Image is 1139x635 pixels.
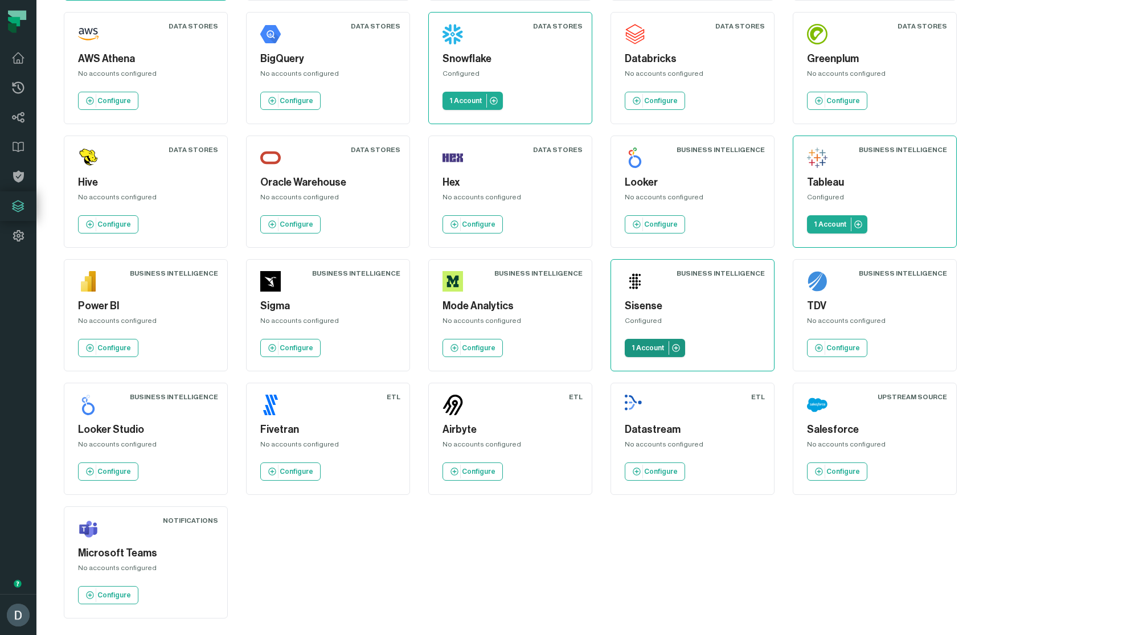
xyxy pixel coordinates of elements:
[443,175,578,190] h5: Hex
[78,518,99,539] img: Microsoft Teams
[280,220,313,229] p: Configure
[260,316,396,330] div: No accounts configured
[625,316,760,330] div: Configured
[807,192,943,206] div: Configured
[625,175,760,190] h5: Looker
[462,467,495,476] p: Configure
[78,192,214,206] div: No accounts configured
[898,22,947,31] div: Data Stores
[443,316,578,330] div: No accounts configured
[807,69,943,83] div: No accounts configured
[97,343,131,353] p: Configure
[7,604,30,626] img: avatar of Daniel Lahyani
[351,145,400,154] div: Data Stores
[859,145,947,154] div: Business Intelligence
[462,343,495,353] p: Configure
[260,298,396,314] h5: Sigma
[625,92,685,110] a: Configure
[260,24,281,44] img: BigQuery
[677,145,765,154] div: Business Intelligence
[78,440,214,453] div: No accounts configured
[97,96,131,105] p: Configure
[260,69,396,83] div: No accounts configured
[443,395,463,415] img: Airbyte
[625,192,760,206] div: No accounts configured
[260,215,321,233] a: Configure
[78,298,214,314] h5: Power BI
[260,422,396,437] h5: Fivetran
[97,591,131,600] p: Configure
[260,395,281,415] img: Fivetran
[625,51,760,67] h5: Databricks
[443,271,463,292] img: Mode Analytics
[78,215,138,233] a: Configure
[260,440,396,453] div: No accounts configured
[826,343,860,353] p: Configure
[807,462,867,481] a: Configure
[644,96,678,105] p: Configure
[78,563,214,577] div: No accounts configured
[78,92,138,110] a: Configure
[569,392,583,402] div: ETL
[625,462,685,481] a: Configure
[807,24,827,44] img: Greenplum
[644,220,678,229] p: Configure
[78,339,138,357] a: Configure
[130,392,218,402] div: Business Intelligence
[387,392,400,402] div: ETL
[78,395,99,415] img: Looker Studio
[494,269,583,278] div: Business Intelligence
[312,269,400,278] div: Business Intelligence
[260,271,281,292] img: Sigma
[632,343,664,353] p: 1 Account
[644,467,678,476] p: Configure
[78,51,214,67] h5: AWS Athena
[807,51,943,67] h5: Greenplum
[807,339,867,357] a: Configure
[260,192,396,206] div: No accounts configured
[169,22,218,31] div: Data Stores
[807,148,827,168] img: Tableau
[443,24,463,44] img: Snowflake
[97,467,131,476] p: Configure
[807,215,867,233] a: 1 Account
[280,467,313,476] p: Configure
[443,69,578,83] div: Configured
[78,148,99,168] img: Hive
[807,422,943,437] h5: Salesforce
[78,175,214,190] h5: Hive
[78,422,214,437] h5: Looker Studio
[625,215,685,233] a: Configure
[443,148,463,168] img: Hex
[677,269,765,278] div: Business Intelligence
[163,516,218,525] div: Notifications
[443,215,503,233] a: Configure
[169,145,218,154] div: Data Stores
[625,298,760,314] h5: Sisense
[78,271,99,292] img: Power BI
[807,395,827,415] img: Salesforce
[807,271,827,292] img: TDV
[78,24,99,44] img: AWS Athena
[78,546,214,561] h5: Microsoft Teams
[78,69,214,83] div: No accounts configured
[78,316,214,330] div: No accounts configured
[878,392,947,402] div: Upstream Source
[807,92,867,110] a: Configure
[462,220,495,229] p: Configure
[13,579,23,589] div: Tooltip anchor
[78,462,138,481] a: Configure
[814,220,846,229] p: 1 Account
[859,269,947,278] div: Business Intelligence
[443,422,578,437] h5: Airbyte
[715,22,765,31] div: Data Stores
[78,586,138,604] a: Configure
[826,96,860,105] p: Configure
[260,462,321,481] a: Configure
[443,440,578,453] div: No accounts configured
[260,92,321,110] a: Configure
[625,339,685,357] a: 1 Account
[260,175,396,190] h5: Oracle Warehouse
[280,343,313,353] p: Configure
[625,395,645,415] img: Datastream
